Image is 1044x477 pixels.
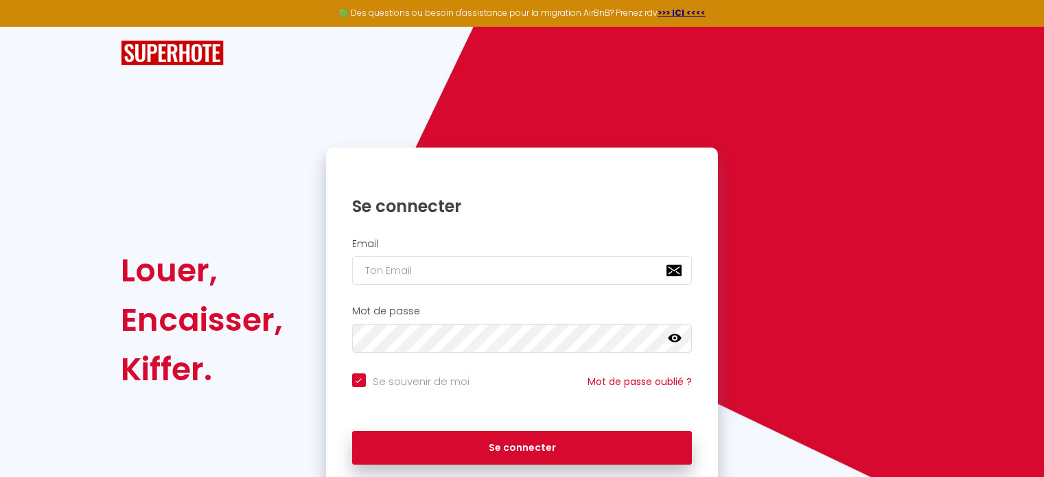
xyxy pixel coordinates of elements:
[352,256,693,285] input: Ton Email
[352,196,693,217] h1: Se connecter
[352,431,693,465] button: Se connecter
[121,345,283,394] div: Kiffer.
[588,375,692,388] a: Mot de passe oublié ?
[352,305,693,317] h2: Mot de passe
[352,238,693,250] h2: Email
[121,295,283,345] div: Encaisser,
[121,246,283,295] div: Louer,
[658,7,706,19] a: >>> ICI <<<<
[121,40,224,66] img: SuperHote logo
